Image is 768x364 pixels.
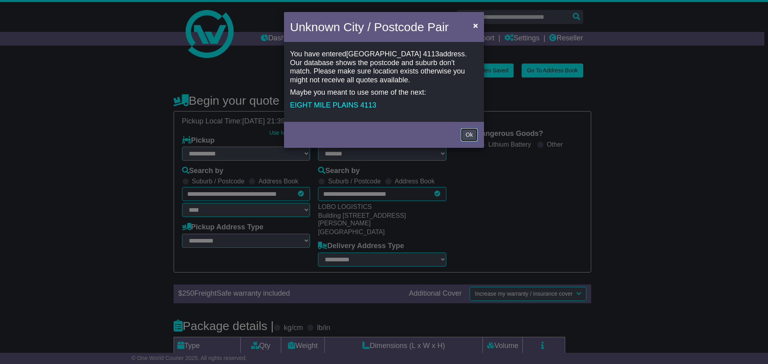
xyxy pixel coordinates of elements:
[360,101,376,109] span: 4113
[460,128,478,142] button: Ok
[290,88,478,97] p: Maybe you meant to use some of the next:
[290,18,449,36] h4: Unknown City / Postcode Pair
[469,17,482,34] button: Close
[290,50,478,84] p: You have entered address. Our database shows the postcode and suburb don't match. Please make sur...
[290,101,358,109] span: EIGHT MILE PLAINS
[423,50,439,58] span: 4113
[346,50,421,58] span: [GEOGRAPHIC_DATA]
[290,101,376,109] a: EIGHT MILE PLAINS 4113
[473,21,478,30] span: ×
